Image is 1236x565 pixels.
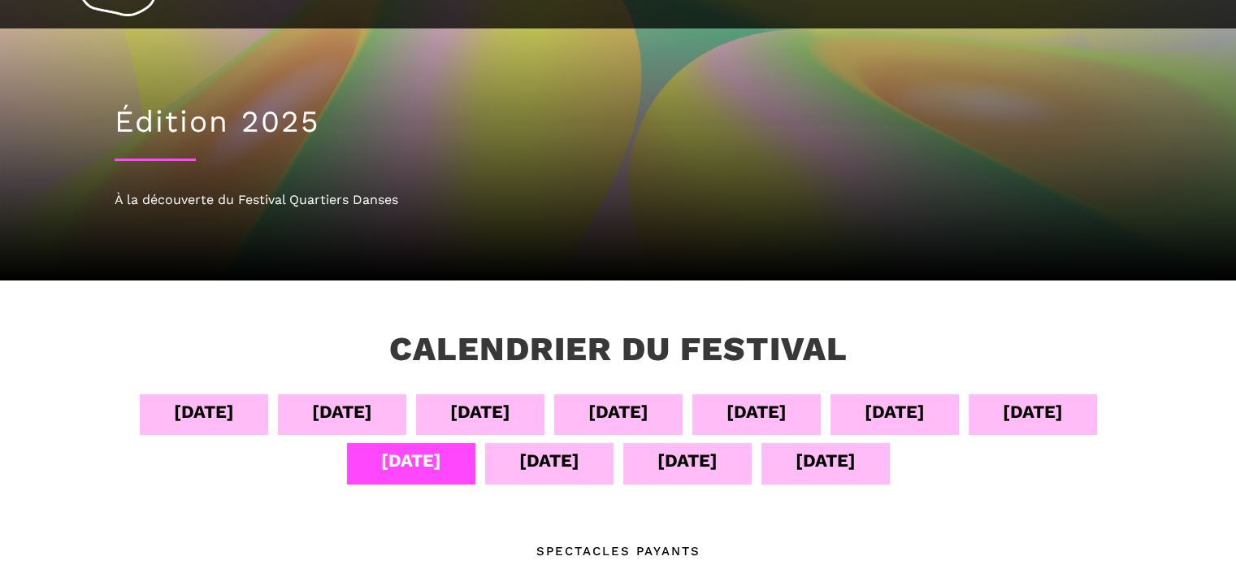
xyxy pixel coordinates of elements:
[115,104,1122,140] h1: Édition 2025
[115,189,1122,211] div: À la découverte du Festival Quartiers Danses
[588,398,648,426] div: [DATE]
[657,446,718,475] div: [DATE]
[174,398,234,426] div: [DATE]
[796,446,856,475] div: [DATE]
[389,329,848,370] h3: Calendrier du festival
[519,446,579,475] div: [DATE]
[381,446,441,475] div: [DATE]
[865,398,925,426] div: [DATE]
[450,398,510,426] div: [DATE]
[1003,398,1063,426] div: [DATE]
[726,398,787,426] div: [DATE]
[536,541,700,561] div: Spectacles Payants
[312,398,372,426] div: [DATE]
